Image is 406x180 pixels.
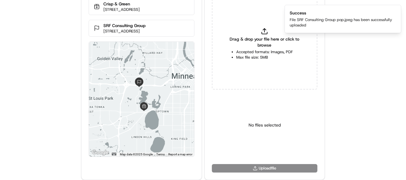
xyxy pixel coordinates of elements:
[103,29,145,34] p: [STREET_ADDRESS]
[103,1,140,7] p: Crisp & Green
[90,149,110,157] a: Open this area in Google Maps (opens a new window)
[156,153,165,156] a: Terms
[90,149,110,157] img: Google
[112,153,116,155] button: Keyboard shortcuts
[227,36,302,48] span: Drag & drop your file here or click to browse
[249,122,281,128] p: No files selected
[290,10,394,16] div: Success
[236,55,293,60] li: Max file size: 5MB
[236,49,293,55] li: Accepted formats: Images, PDF
[290,17,394,28] div: File SRF Consulting Group pop.jpeg has been successfully uploaded
[103,7,140,12] p: [STREET_ADDRESS]
[103,23,145,29] p: SRF Consulting Group
[168,153,192,156] a: Report a map error
[120,153,153,156] span: Map data ©2025 Google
